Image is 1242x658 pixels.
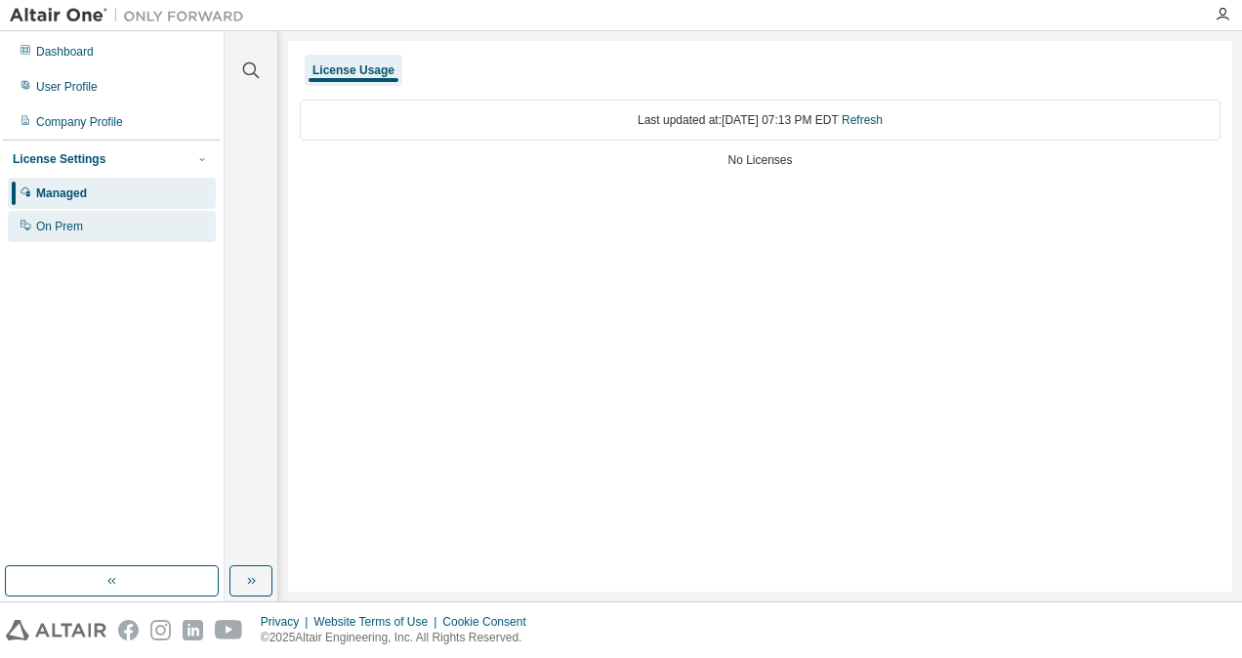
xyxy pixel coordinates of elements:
img: instagram.svg [150,620,171,640]
img: linkedin.svg [183,620,203,640]
div: User Profile [36,79,98,95]
div: On Prem [36,219,83,234]
div: License Usage [312,62,394,78]
div: Last updated at: [DATE] 07:13 PM EDT [300,100,1221,141]
div: Company Profile [36,114,123,130]
img: altair_logo.svg [6,620,106,640]
div: Managed [36,185,87,201]
div: Dashboard [36,44,94,60]
div: License Settings [13,151,105,167]
img: youtube.svg [215,620,243,640]
div: Cookie Consent [442,614,537,630]
div: Privacy [261,614,313,630]
img: Altair One [10,6,254,25]
div: No Licenses [300,152,1221,168]
div: Website Terms of Use [313,614,442,630]
p: © 2025 Altair Engineering, Inc. All Rights Reserved. [261,630,538,646]
img: facebook.svg [118,620,139,640]
a: Refresh [842,113,883,127]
